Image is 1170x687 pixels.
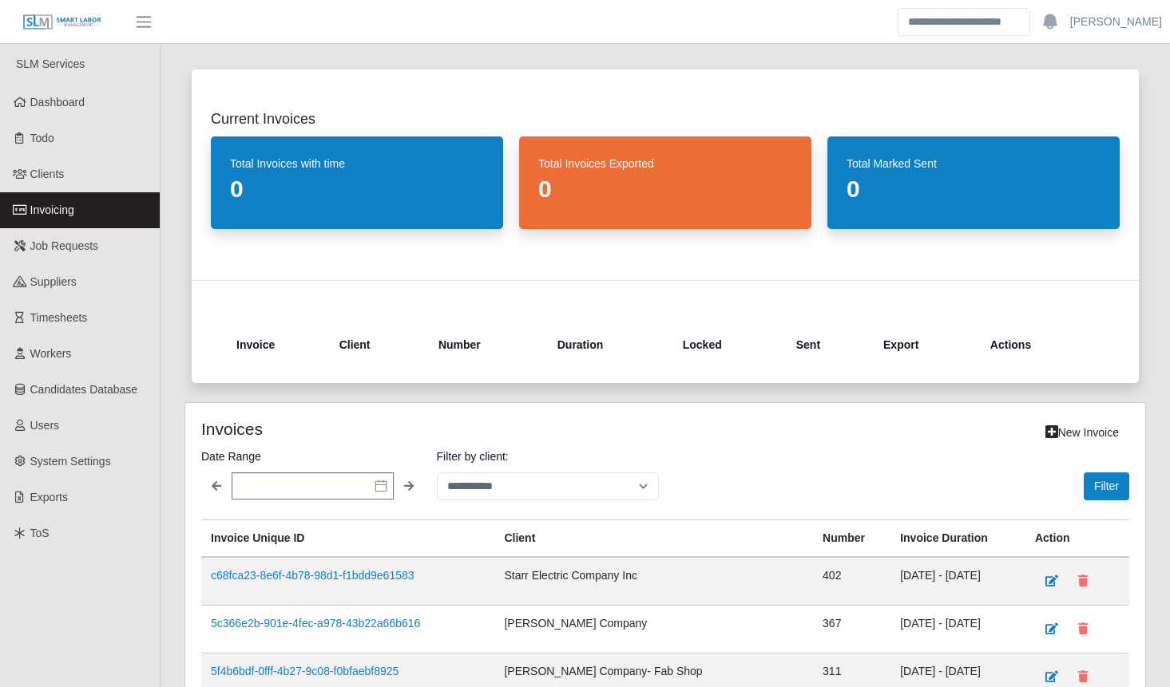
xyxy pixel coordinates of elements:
th: Number [813,520,890,558]
span: ToS [30,527,50,539]
a: New Invoice [1035,419,1129,447]
td: [PERSON_NAME] Company [494,606,813,653]
th: Action [1025,520,1129,558]
h2: Current Invoices [211,108,1120,130]
input: Search [898,8,1030,36]
span: Workers [30,347,72,360]
span: Exports [30,491,68,503]
dt: Total Invoices Exported [538,156,792,172]
span: Candidates Database [30,383,138,396]
th: Client [494,520,813,558]
span: Timesheets [30,311,88,324]
span: SLM Services [16,57,85,70]
th: Invoice Unique ID [201,520,494,558]
th: Sent [783,326,871,364]
th: Client [327,326,426,364]
label: Date Range [201,447,424,466]
img: SLM Logo [22,14,102,31]
th: Duration [545,326,670,364]
span: Dashboard [30,96,85,109]
th: Export [871,326,978,364]
span: Suppliers [30,275,77,288]
span: Clients [30,168,65,180]
th: Invoice [236,326,327,364]
button: Filter [1084,472,1129,500]
dd: 0 [538,175,792,203]
span: Todo [30,132,54,144]
span: System Settings [30,455,111,468]
dd: 0 [230,175,484,203]
th: Actions [978,326,1094,364]
dd: 0 [847,175,1101,203]
span: Job Requests [30,239,99,252]
dt: Total Marked Sent [847,156,1101,172]
td: Starr Electric Company Inc [494,557,813,606]
a: 5f4b6bdf-0fff-4b27-9c08-f0bfaebf8925 [211,665,399,677]
a: [PERSON_NAME] [1070,14,1162,30]
td: [DATE] - [DATE] [890,557,1025,606]
a: 5c366e2b-901e-4fec-a978-43b22a66b616 [211,617,420,630]
th: Number [426,326,545,364]
th: Invoice Duration [890,520,1025,558]
td: 367 [813,606,890,653]
span: Users [30,419,60,432]
label: Filter by client: [437,447,660,466]
td: 402 [813,557,890,606]
dt: Total Invoices with time [230,156,484,172]
h4: Invoices [201,419,574,439]
span: Invoicing [30,203,74,216]
td: [DATE] - [DATE] [890,606,1025,653]
a: c68fca23-8e6f-4b78-98d1-f1bdd9e61583 [211,569,414,582]
th: Locked [670,326,783,364]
